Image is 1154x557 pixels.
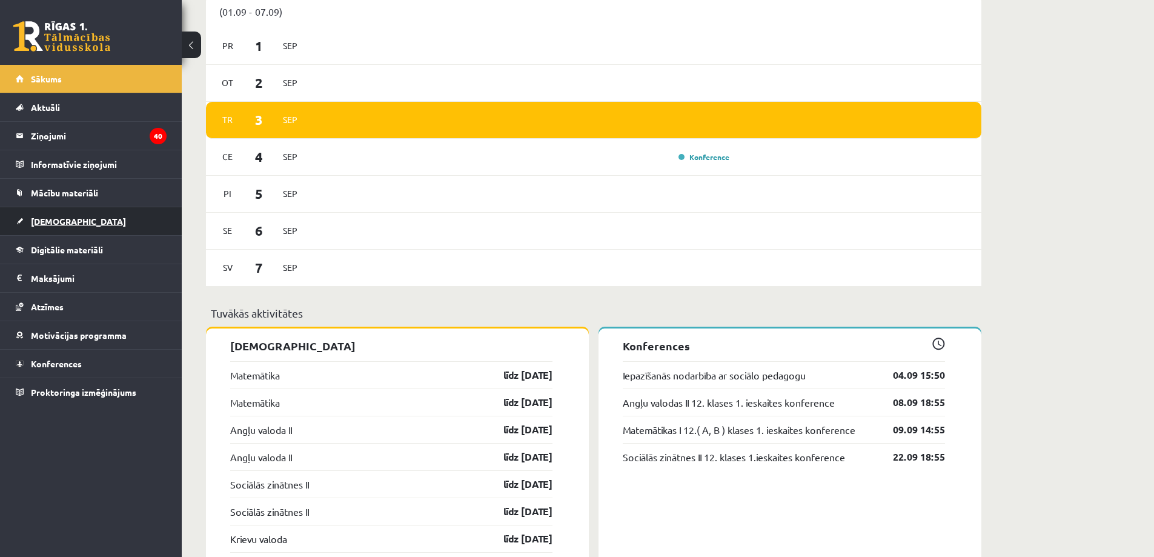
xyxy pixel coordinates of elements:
[230,395,280,410] a: Matemātika
[16,122,167,150] a: Ziņojumi40
[31,187,98,198] span: Mācību materiāli
[31,264,167,292] legend: Maksājumi
[875,395,945,410] a: 08.09 18:55
[240,221,278,241] span: 6
[13,21,110,52] a: Rīgas 1. Tālmācības vidusskola
[240,36,278,56] span: 1
[31,358,82,369] span: Konferences
[240,147,278,167] span: 4
[215,110,240,129] span: Tr
[277,184,303,203] span: Sep
[16,236,167,264] a: Digitālie materiāli
[31,216,126,227] span: [DEMOGRAPHIC_DATA]
[31,244,103,255] span: Digitālie materiāli
[215,73,240,92] span: Ot
[211,305,977,321] p: Tuvākās aktivitātes
[31,122,167,150] legend: Ziņojumi
[482,532,552,546] a: līdz [DATE]
[150,128,167,144] i: 40
[16,93,167,121] a: Aktuāli
[16,207,167,235] a: [DEMOGRAPHIC_DATA]
[230,368,280,382] a: Matemātika
[31,387,136,398] span: Proktoringa izmēģinājums
[623,422,855,437] a: Matemātikas I 12.( A, B ) klases 1. ieskaites konference
[230,338,552,354] p: [DEMOGRAPHIC_DATA]
[623,395,835,410] a: Angļu valodas II 12. klases 1. ieskaites konference
[215,221,240,240] span: Se
[16,150,167,178] a: Informatīvie ziņojumi
[215,147,240,166] span: Ce
[16,378,167,406] a: Proktoringa izmēģinājums
[678,152,729,162] a: Konference
[623,368,806,382] a: Iepazīšanās nodarbība ar sociālo pedagogu
[240,258,278,278] span: 7
[215,258,240,277] span: Sv
[623,450,845,464] a: Sociālās zinātnes II 12. klases 1.ieskaites konference
[16,293,167,321] a: Atzīmes
[230,532,287,546] a: Krievu valoda
[230,504,309,519] a: Sociālās zinātnes II
[240,73,278,93] span: 2
[482,395,552,410] a: līdz [DATE]
[16,350,167,378] a: Konferences
[240,184,278,204] span: 5
[31,102,60,113] span: Aktuāli
[230,477,309,492] a: Sociālās zinātnes II
[240,110,278,130] span: 3
[875,450,945,464] a: 22.09 18:55
[277,110,303,129] span: Sep
[482,450,552,464] a: līdz [DATE]
[875,422,945,437] a: 09.09 14:55
[482,368,552,382] a: līdz [DATE]
[16,264,167,292] a: Maksājumi
[277,73,303,92] span: Sep
[482,504,552,519] a: līdz [DATE]
[16,65,167,93] a: Sākums
[215,184,240,203] span: Pi
[215,36,240,55] span: Pr
[482,477,552,492] a: līdz [DATE]
[277,36,303,55] span: Sep
[31,150,167,178] legend: Informatīvie ziņojumi
[16,321,167,349] a: Motivācijas programma
[875,368,945,382] a: 04.09 15:50
[31,73,62,84] span: Sākums
[31,301,64,312] span: Atzīmes
[31,330,127,341] span: Motivācijas programma
[230,422,292,437] a: Angļu valoda II
[482,422,552,437] a: līdz [DATE]
[277,221,303,240] span: Sep
[16,179,167,207] a: Mācību materiāli
[230,450,292,464] a: Angļu valoda II
[623,338,945,354] p: Konferences
[277,258,303,277] span: Sep
[277,147,303,166] span: Sep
